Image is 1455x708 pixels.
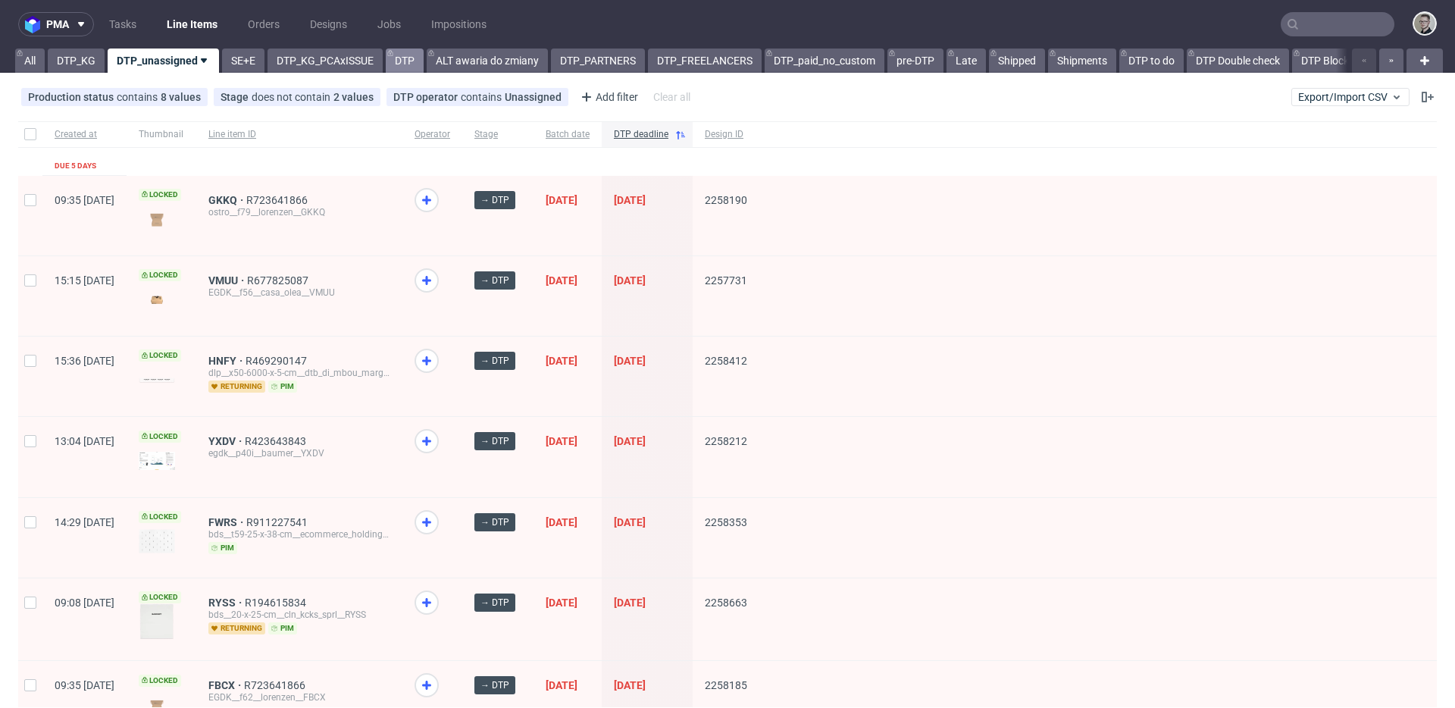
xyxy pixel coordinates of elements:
div: EGDK__f56__casa_olea__VMUU [208,287,390,299]
span: Locked [139,591,181,603]
span: [DATE] [614,194,646,206]
a: HNFY [208,355,246,367]
a: R723641866 [246,194,311,206]
a: YXDV [208,435,245,447]
span: 13:04 [DATE] [55,435,114,447]
a: FWRS [208,516,246,528]
a: R423643843 [245,435,309,447]
button: Export/Import CSV [1291,88,1410,106]
span: [DATE] [546,516,577,528]
span: 09:08 [DATE] [55,597,114,609]
span: → DTP [480,515,509,529]
div: egdk__p40i__baumer__YXDV [208,447,390,459]
a: Tasks [100,12,145,36]
img: version_two_editor_design.png [139,452,175,470]
a: DTP Double check [1187,49,1289,73]
a: DTP to do [1119,49,1184,73]
span: → DTP [480,596,509,609]
span: [DATE] [614,274,646,287]
a: Late [947,49,986,73]
a: All [15,49,45,73]
a: DTP_KG [48,49,105,73]
span: R723641866 [244,679,308,691]
span: Locked [139,269,181,281]
a: R194615834 [245,597,309,609]
span: Locked [139,189,181,201]
img: version_two_editor_design [139,377,175,383]
span: → DTP [480,274,509,287]
div: dlp__x50-6000-x-5-cm__dtb_di_mbou_margheria_libouri__HNFY [208,367,390,379]
span: Export/Import CSV [1298,91,1403,103]
span: [DATE] [614,679,646,691]
span: contains [117,91,161,103]
a: pre-DTP [887,49,943,73]
span: Locked [139,675,181,687]
div: Add filter [574,85,641,109]
span: contains [461,91,505,103]
span: 2258663 [705,597,747,609]
span: Thumbnail [139,128,184,141]
span: Stage [221,91,252,103]
span: Batch date [546,128,590,141]
span: Locked [139,511,181,523]
button: pma [18,12,94,36]
div: Clear all [650,86,693,108]
a: VMUU [208,274,247,287]
img: logo [25,16,46,33]
span: 09:35 [DATE] [55,679,114,691]
span: Production status [28,91,117,103]
span: Stage [474,128,521,141]
span: [DATE] [614,516,646,528]
span: Locked [139,349,181,362]
div: Due 5 days [55,160,96,172]
span: DTP operator [393,91,461,103]
div: 2 values [333,91,374,103]
span: Design ID [705,128,747,141]
span: pim [268,622,297,634]
img: version_two_editor_design.png [139,529,175,553]
span: FBCX [208,679,244,691]
span: returning [208,381,265,393]
a: DTP_KG_PCAxISSUE [268,49,383,73]
span: [DATE] [614,355,646,367]
a: RYSS [208,597,245,609]
a: DTP_PARTNERS [551,49,645,73]
a: Orders [239,12,289,36]
span: → DTP [480,434,509,448]
span: 14:29 [DATE] [55,516,114,528]
a: DTP_FREELANCERS [648,49,762,73]
a: DTP_paid_no_custom [765,49,884,73]
a: Shipments [1048,49,1116,73]
span: DTP deadline [614,128,668,141]
span: → DTP [480,193,509,207]
span: [DATE] [546,194,577,206]
div: 8 values [161,91,201,103]
span: Created at [55,128,114,141]
span: Locked [139,431,181,443]
span: 15:36 [DATE] [55,355,114,367]
img: version_two_editor_design.png [139,208,175,229]
span: → DTP [480,354,509,368]
span: [DATE] [614,597,646,609]
a: ALT awaria do zmiany [427,49,548,73]
span: does not contain [252,91,333,103]
span: GKKQ [208,194,246,206]
a: DTP Blocked [1292,49,1369,73]
span: [DATE] [546,679,577,691]
span: 15:15 [DATE] [55,274,114,287]
a: R677825087 [247,274,311,287]
img: version_two_editor_design [139,290,175,310]
span: [DATE] [546,274,577,287]
span: R469290147 [246,355,310,367]
span: 2258190 [705,194,747,206]
span: pma [46,19,69,30]
div: bds__t59-25-x-38-cm__ecommerce_holding_spolka_z_organiczona_odpowiedzialnoscia__FWRS [208,528,390,540]
span: 2258185 [705,679,747,691]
